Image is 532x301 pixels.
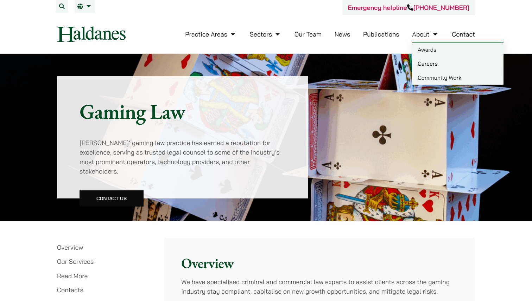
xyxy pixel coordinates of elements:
[185,30,237,38] a: Practice Areas
[250,30,281,38] a: Sectors
[57,286,83,294] a: Contacts
[335,30,350,38] a: News
[348,4,469,12] a: Emergency helpline[PHONE_NUMBER]
[363,30,399,38] a: Publications
[412,30,439,38] a: About
[294,30,322,38] a: Our Team
[412,57,503,71] a: Careers
[452,30,475,38] a: Contact
[77,4,93,9] a: EN
[57,243,83,251] a: Overview
[80,138,285,176] p: [PERSON_NAME]’ gaming law practice has earned a reputation for excellence, serving as trusted leg...
[412,71,503,85] a: Community Work
[57,26,126,42] img: Logo of Haldanes
[57,272,88,280] a: Read More
[80,99,285,124] h1: Gaming Law
[80,190,144,207] a: Contact Us
[412,42,503,57] a: Awards
[57,257,94,266] a: Our Services
[181,255,458,271] h2: Overview
[181,277,458,296] p: We have specialised criminal and commercial law experts to assist clients across the gaming indus...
